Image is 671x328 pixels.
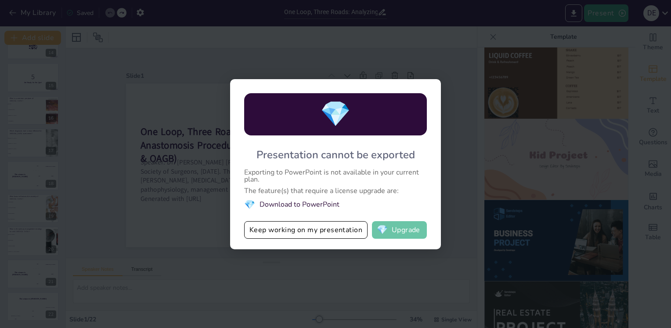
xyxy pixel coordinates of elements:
button: Keep working on my presentation [244,221,368,239]
div: Presentation cannot be exported [256,148,415,162]
button: diamondUpgrade [372,221,427,239]
span: diamond [244,199,255,211]
span: diamond [320,97,351,131]
div: The feature(s) that require a license upgrade are: [244,187,427,194]
div: Exporting to PowerPoint is not available in your current plan. [244,169,427,183]
span: diamond [377,226,388,234]
li: Download to PowerPoint [244,199,427,211]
